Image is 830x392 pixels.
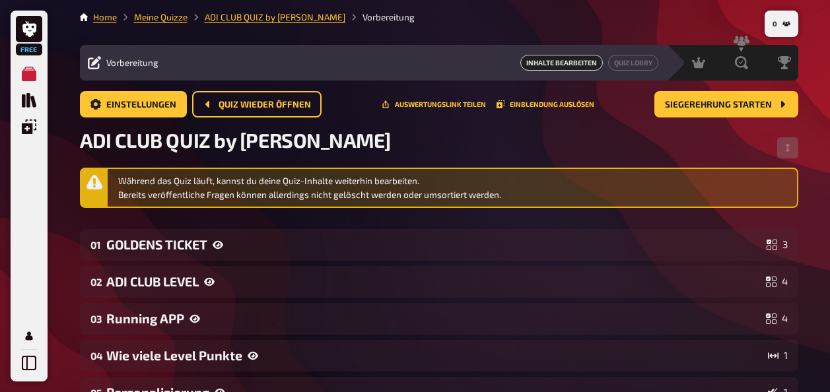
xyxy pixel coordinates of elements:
li: ADI CLUB QUIZ by Pierre [188,11,345,24]
span: ADI CLUB QUIZ by [PERSON_NAME] [80,128,392,152]
div: 02 [90,276,101,288]
a: Quiz Sammlung [16,87,42,114]
div: Running APP [106,311,761,326]
a: ADI CLUB QUIZ by [PERSON_NAME] [205,12,345,22]
a: Quiz Lobby [608,55,658,71]
li: Vorbereitung [345,11,415,24]
button: Quiz wieder öffnen [192,91,322,117]
li: Home [93,11,117,24]
button: Teile diese URL mit Leuten, die dir bei der Auswertung helfen dürfen. [382,100,486,108]
button: 0 [767,13,796,34]
span: Free [17,46,41,53]
a: Meine Quizze [16,61,42,87]
div: 4 [766,277,788,287]
button: Reihenfolge anpassen [777,137,798,158]
div: 4 [766,313,788,324]
a: Home [93,12,117,22]
div: 1 [768,350,788,361]
div: Wie viele Level Punkte [106,348,763,363]
div: 3 [767,240,788,250]
span: Einstellungen [106,100,176,110]
li: Meine Quizze [117,11,188,24]
div: ADI CLUB LEVEL [106,274,761,289]
span: Quiz wieder öffnen [219,100,311,110]
button: Einblendung auslösen [497,100,594,108]
div: 04 [90,350,101,362]
div: GOLDENS TICKET [106,237,761,252]
a: Meine Quizze [134,12,188,22]
span: Inhalte Bearbeiten [520,55,603,71]
span: 0 [773,20,777,28]
a: Einstellungen [80,91,187,117]
span: Siegerehrung starten [665,100,772,110]
a: Einblendungen [16,114,42,140]
button: Siegerehrung starten [654,91,798,117]
div: 03 [90,313,101,325]
div: Während das Quiz läuft, kannst du deine Quiz-Inhalte weiterhin bearbeiten. Bereits veröffentliche... [118,174,792,201]
a: Mein Konto [16,323,42,349]
div: 01 [90,239,101,251]
span: Vorbereitung [106,57,158,68]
